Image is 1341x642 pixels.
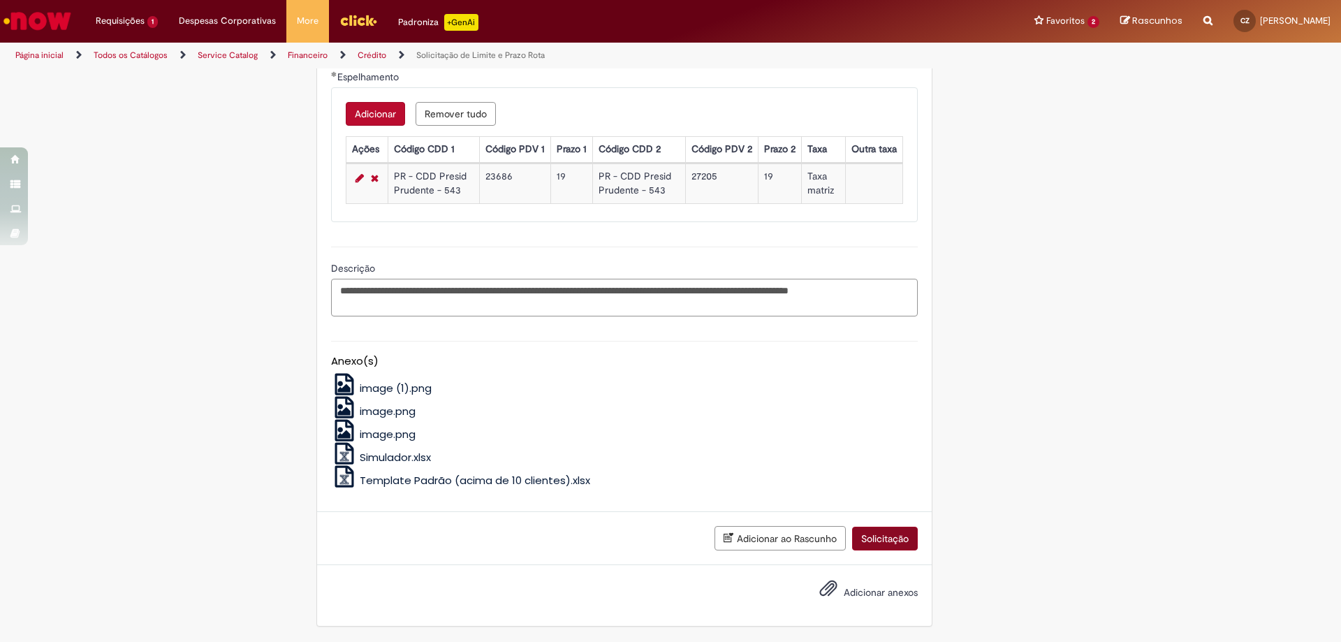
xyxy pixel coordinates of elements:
span: image.png [360,427,416,442]
textarea: Descrição [331,279,918,316]
th: Código CDD 1 [388,136,479,162]
a: Rascunhos [1120,15,1182,28]
span: [PERSON_NAME] [1260,15,1331,27]
th: Código PDV 2 [686,136,759,162]
button: Adicionar ao Rascunho [715,526,846,550]
a: Remover linha 1 [367,170,382,187]
td: 19 [551,163,593,203]
a: Todos os Catálogos [94,50,168,61]
a: Simulador.xlsx [331,450,432,465]
span: Template Padrão (acima de 10 clientes).xlsx [360,473,590,488]
td: PR - CDD Presid Prudente - 543 [593,163,686,203]
a: Solicitação de Limite e Prazo Rota [416,50,545,61]
span: Descrição [331,262,378,275]
span: Rascunhos [1132,14,1182,27]
td: 27205 [686,163,759,203]
a: image.png [331,404,416,418]
span: Adicionar anexos [844,586,918,599]
span: 1 [147,16,158,28]
a: image (1).png [331,381,432,395]
button: Solicitação [852,527,918,550]
span: Espelhamento [337,71,402,83]
td: Taxa matriz [802,163,846,203]
a: image.png [331,427,416,442]
span: Obrigatório Preenchido [331,71,337,77]
p: +GenAi [444,14,478,31]
img: click_logo_yellow_360x200.png [339,10,377,31]
td: PR - CDD Presid Prudente - 543 [388,163,479,203]
a: Página inicial [15,50,64,61]
span: Favoritos [1046,14,1085,28]
th: Outra taxa [845,136,902,162]
a: Editar Linha 1 [352,170,367,187]
td: 19 [759,163,802,203]
img: ServiceNow [1,7,73,35]
th: Ações [346,136,388,162]
span: image (1).png [360,381,432,395]
a: Crédito [358,50,386,61]
th: Prazo 2 [759,136,802,162]
button: Adicionar anexos [816,576,841,608]
ul: Trilhas de página [10,43,884,68]
th: Taxa [802,136,846,162]
div: Padroniza [398,14,478,31]
span: Requisições [96,14,145,28]
span: image.png [360,404,416,418]
span: Simulador.xlsx [360,450,431,465]
span: Despesas Corporativas [179,14,276,28]
span: More [297,14,318,28]
a: Service Catalog [198,50,258,61]
span: CZ [1240,16,1250,25]
th: Código CDD 2 [593,136,686,162]
th: Código PDV 1 [480,136,551,162]
button: Add a row for Espelhamento [346,102,405,126]
span: 2 [1087,16,1099,28]
th: Prazo 1 [551,136,593,162]
a: Financeiro [288,50,328,61]
a: Template Padrão (acima de 10 clientes).xlsx [331,473,591,488]
td: 23686 [480,163,551,203]
h5: Anexo(s) [331,356,918,367]
button: Remove all rows for Espelhamento [416,102,496,126]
